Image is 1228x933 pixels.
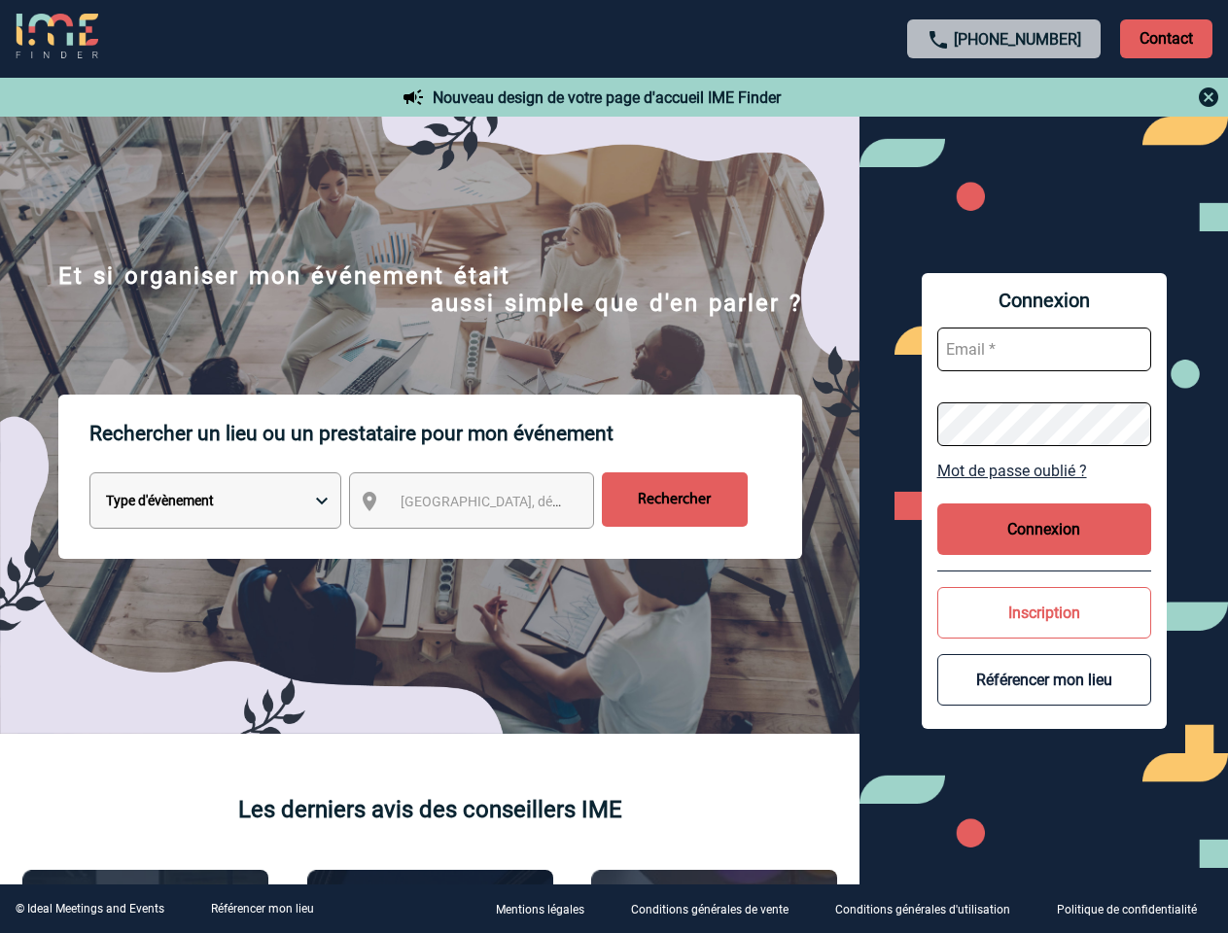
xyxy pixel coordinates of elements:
[211,902,314,916] a: Référencer mon lieu
[937,587,1151,639] button: Inscription
[89,395,802,472] p: Rechercher un lieu ou un prestataire pour mon événement
[1120,19,1212,58] p: Contact
[937,503,1151,555] button: Connexion
[1041,900,1228,918] a: Politique de confidentialité
[480,900,615,918] a: Mentions légales
[937,654,1151,706] button: Référencer mon lieu
[631,904,789,917] p: Conditions générales de vente
[927,28,950,52] img: call-24-px.png
[16,902,164,916] div: © Ideal Meetings and Events
[954,30,1081,49] a: [PHONE_NUMBER]
[937,462,1151,480] a: Mot de passe oublié ?
[496,904,584,917] p: Mentions légales
[820,900,1041,918] a: Conditions générales d'utilisation
[1057,904,1197,917] p: Politique de confidentialité
[615,900,820,918] a: Conditions générales de vente
[937,328,1151,371] input: Email *
[602,472,748,527] input: Rechercher
[401,494,671,509] span: [GEOGRAPHIC_DATA], département, région...
[937,289,1151,312] span: Connexion
[835,904,1010,917] p: Conditions générales d'utilisation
